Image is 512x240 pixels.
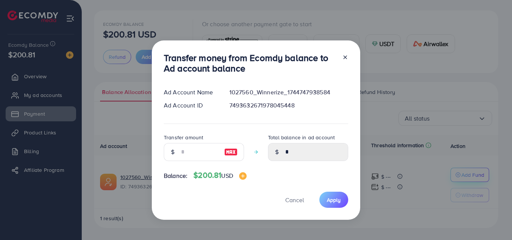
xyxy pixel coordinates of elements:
div: 1027560_Winnerize_1744747938584 [223,88,354,97]
button: Apply [319,192,348,208]
iframe: Chat [480,206,506,234]
label: Total balance in ad account [268,134,335,141]
img: image [239,172,247,180]
label: Transfer amount [164,134,203,141]
button: Cancel [276,192,313,208]
div: 7493632671978045448 [223,101,354,110]
span: Balance: [164,171,187,180]
h4: $200.81 [193,171,247,180]
span: USD [221,171,233,180]
span: Cancel [285,196,304,204]
img: image [224,148,238,157]
h3: Transfer money from Ecomdy balance to Ad account balance [164,52,336,74]
div: Ad Account ID [158,101,223,110]
span: Apply [327,196,341,204]
div: Ad Account Name [158,88,223,97]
